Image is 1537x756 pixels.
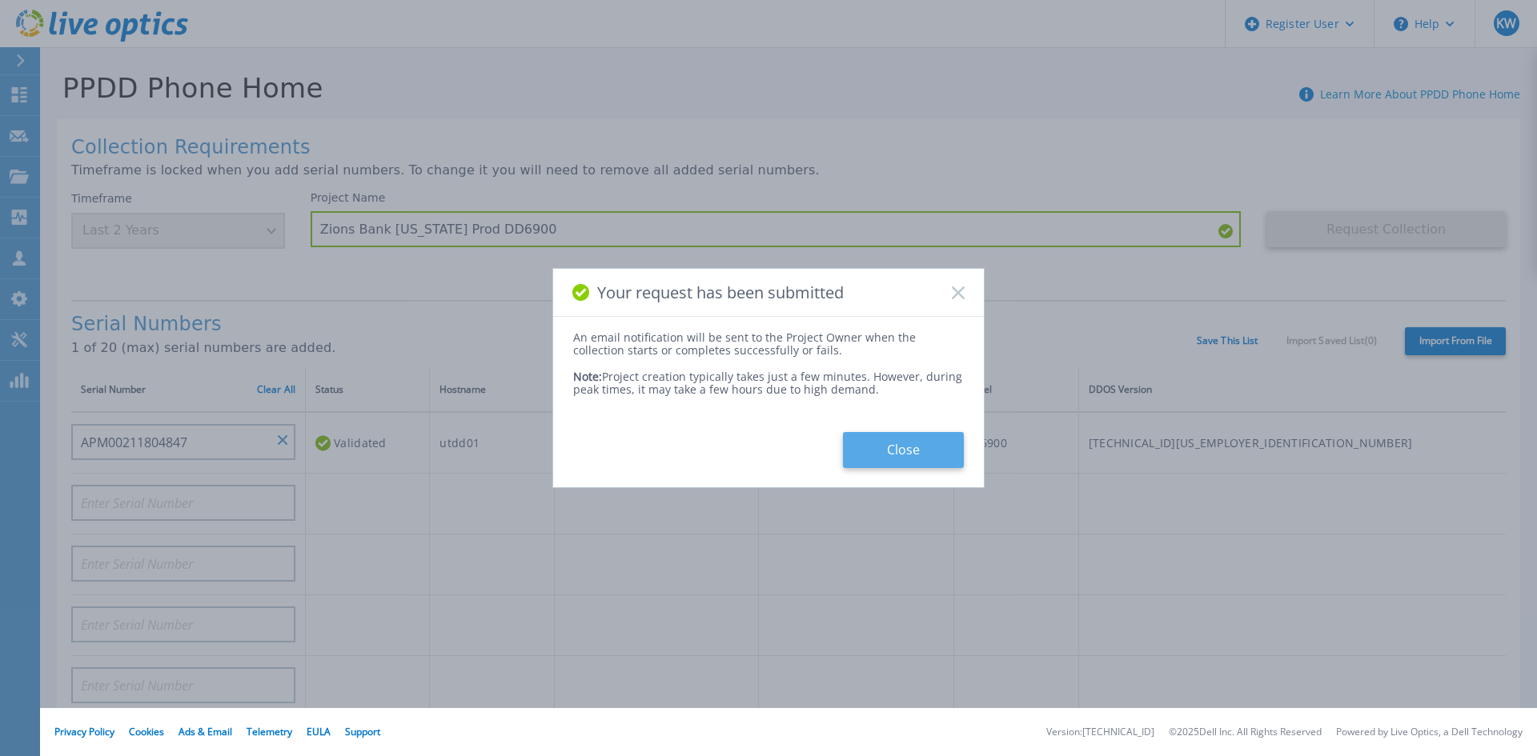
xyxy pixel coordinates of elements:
li: © 2025 Dell Inc. All Rights Reserved [1169,727,1322,738]
a: Privacy Policy [54,725,114,738]
a: EULA [307,725,331,738]
a: Ads & Email [179,725,232,738]
span: Your request has been submitted [597,283,844,302]
a: Telemetry [247,725,292,738]
div: Project creation typically takes just a few minutes. However, during peak times, it may take a fe... [573,358,964,396]
a: Support [345,725,380,738]
div: An email notification will be sent to the Project Owner when the collection starts or completes s... [573,331,964,357]
button: Close [843,432,964,468]
li: Powered by Live Optics, a Dell Technology [1336,727,1523,738]
a: Cookies [129,725,164,738]
li: Version: [TECHNICAL_ID] [1046,727,1154,738]
span: Note: [573,369,602,384]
